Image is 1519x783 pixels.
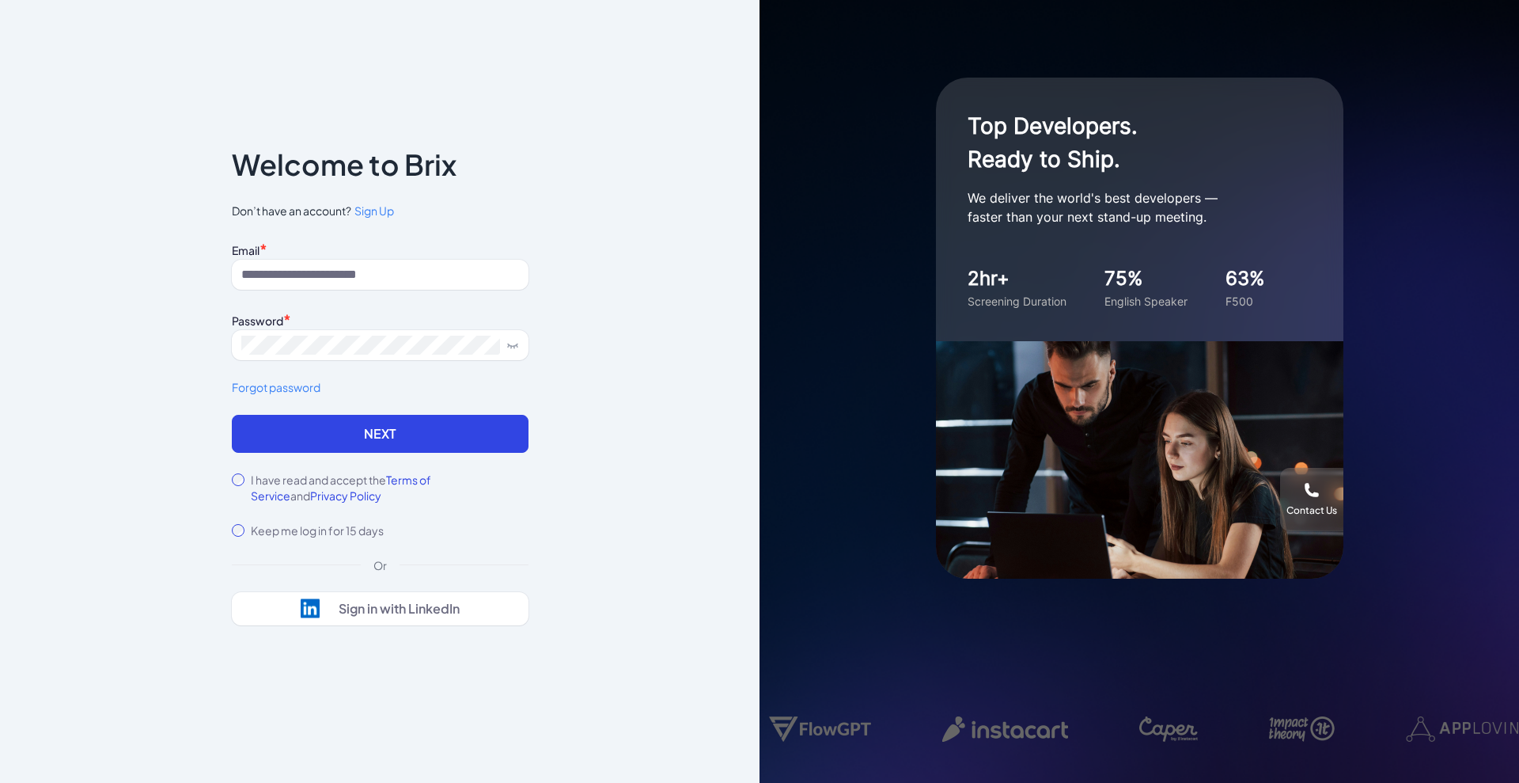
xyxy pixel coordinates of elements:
[1280,468,1343,531] button: Contact Us
[1286,504,1337,517] div: Contact Us
[251,523,384,538] label: Keep me log in for 15 days
[354,203,394,218] span: Sign Up
[232,592,528,625] button: Sign in with LinkedIn
[232,203,528,219] span: Don’t have an account?
[1225,293,1265,310] div: F500
[1104,293,1188,310] div: English Speaker
[232,314,283,328] label: Password
[232,152,456,177] p: Welcome to Brix
[968,188,1284,226] p: We deliver the world's best developers — faster than your next stand-up meeting.
[1225,264,1265,293] div: 63%
[251,473,431,503] span: Terms of Service
[968,109,1284,176] h1: Top Developers. Ready to Ship.
[339,601,460,617] div: Sign in with LinkedIn
[351,203,394,219] a: Sign Up
[232,243,259,257] label: Email
[361,557,400,573] div: Or
[232,415,528,453] button: Next
[232,379,528,396] a: Forgot password
[251,472,528,504] label: I have read and accept the and
[310,488,381,503] span: Privacy Policy
[968,264,1066,293] div: 2hr+
[968,293,1066,310] div: Screening Duration
[1104,264,1188,293] div: 75%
